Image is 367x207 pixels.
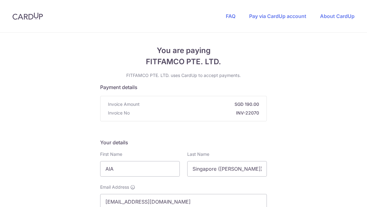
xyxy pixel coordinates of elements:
input: First name [100,161,180,177]
label: First Name [100,151,122,157]
p: FITFAMCO PTE. LTD. uses CardUp to accept payments. [100,72,267,79]
input: Last name [187,161,267,177]
a: Pay via CardUp account [249,13,306,19]
strong: INV-22070 [132,110,259,116]
a: About CardUp [320,13,355,19]
h5: Your details [100,139,267,146]
h5: Payment details [100,83,267,91]
span: Invoice Amount [108,101,140,107]
span: Invoice No [108,110,130,116]
span: FITFAMCO PTE. LTD. [100,56,267,67]
strong: SGD 190.00 [142,101,259,107]
span: Email Address [100,184,129,190]
span: You are paying [100,45,267,56]
a: FAQ [226,13,235,19]
img: CardUp [12,12,43,20]
label: Last Name [187,151,209,157]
